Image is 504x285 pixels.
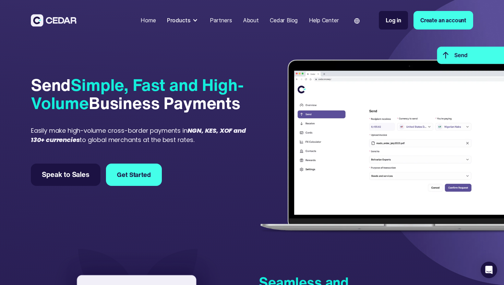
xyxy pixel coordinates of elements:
a: Home [138,13,158,28]
div: Easily make high-volume cross-border payments in to global merchants at the best rates. [31,126,249,144]
div: Products [164,13,202,27]
a: Cedar Blog [267,13,300,28]
img: world icon [354,18,360,24]
a: Speak to Sales [31,164,100,186]
em: NGN, KES, XOF and 130+ currencies [31,126,246,144]
a: Get Started [106,164,162,186]
div: Open Intercom Messenger [481,262,497,278]
div: Cedar Blog [270,16,298,24]
a: About [240,13,262,28]
a: Help Center [306,13,342,28]
div: Send Business Payments [31,75,249,112]
div: Home [141,16,156,24]
span: Simple, Fast and High-Volume [31,72,243,115]
div: Help Center [309,16,339,24]
div: Partners [210,16,232,24]
div: Log in [386,16,401,24]
a: Create an account [413,11,473,29]
div: Products [167,16,191,24]
a: Partners [207,13,235,28]
div: About [243,16,259,24]
a: Log in [379,11,408,29]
